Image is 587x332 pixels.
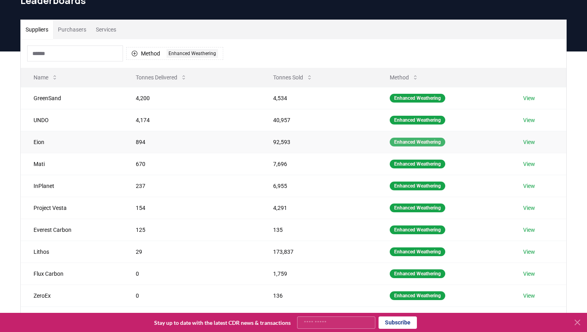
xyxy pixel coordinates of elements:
[523,94,535,102] a: View
[390,138,445,146] div: Enhanced Weathering
[523,116,535,124] a: View
[21,131,123,153] td: Eion
[523,182,535,190] a: View
[123,87,260,109] td: 4,200
[260,241,377,263] td: 173,837
[390,291,445,300] div: Enhanced Weathering
[523,204,535,212] a: View
[123,197,260,219] td: 154
[523,226,535,234] a: View
[390,116,445,125] div: Enhanced Weathering
[123,241,260,263] td: 29
[21,219,123,241] td: Everest Carbon
[27,69,64,85] button: Name
[21,175,123,197] td: InPlanet
[267,69,319,85] button: Tonnes Sold
[53,20,91,39] button: Purchasers
[21,285,123,306] td: ZeroEx
[390,204,445,212] div: Enhanced Weathering
[21,153,123,175] td: Mati
[260,87,377,109] td: 4,534
[260,263,377,285] td: 1,759
[260,197,377,219] td: 4,291
[123,175,260,197] td: 237
[260,175,377,197] td: 6,955
[390,269,445,278] div: Enhanced Weathering
[260,109,377,131] td: 40,957
[167,49,218,58] div: Enhanced Weathering
[21,241,123,263] td: Lithos
[390,94,445,103] div: Enhanced Weathering
[123,109,260,131] td: 4,174
[523,270,535,278] a: View
[123,153,260,175] td: 670
[126,47,223,60] button: MethodEnhanced Weathering
[390,182,445,190] div: Enhanced Weathering
[383,69,425,85] button: Method
[21,197,123,219] td: Project Vesta
[390,160,445,168] div: Enhanced Weathering
[21,109,123,131] td: UNDO
[260,219,377,241] td: 135
[21,20,53,39] button: Suppliers
[523,292,535,300] a: View
[21,263,123,285] td: Flux Carbon
[260,131,377,153] td: 92,593
[129,69,193,85] button: Tonnes Delivered
[390,225,445,234] div: Enhanced Weathering
[523,138,535,146] a: View
[123,285,260,306] td: 0
[123,219,260,241] td: 125
[260,285,377,306] td: 136
[260,153,377,175] td: 7,696
[123,131,260,153] td: 894
[91,20,121,39] button: Services
[523,160,535,168] a: View
[390,247,445,256] div: Enhanced Weathering
[21,87,123,109] td: GreenSand
[523,248,535,256] a: View
[123,263,260,285] td: 0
